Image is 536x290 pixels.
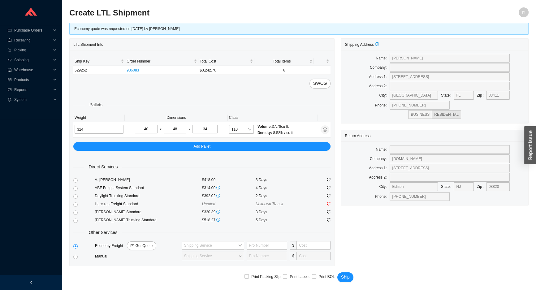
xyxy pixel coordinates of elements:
span: sync [327,210,331,214]
span: setting [7,98,12,102]
span: sync [327,202,331,206]
div: $418.00 [202,177,256,183]
div: A. [PERSON_NAME] [95,177,202,183]
span: copy [375,42,379,46]
span: Receiving [14,35,51,45]
span: Order Number [127,58,192,64]
label: Address 1 [369,164,390,172]
div: Hercules Freight Standard [95,201,202,207]
th: Weight [73,113,125,122]
span: Shipping [14,55,51,65]
div: 3 Days [256,209,309,215]
th: Total Items sortable [254,57,314,66]
span: sync [327,186,331,189]
span: sync [327,194,331,197]
label: Zip [477,182,486,191]
a: 936083 [127,68,139,72]
span: sync [327,178,331,181]
span: Print Packing Slip [249,274,283,280]
input: H [192,125,218,133]
span: Pallets [85,101,107,108]
button: SWOG [309,79,331,89]
span: fund [7,88,12,92]
label: Name [376,54,390,63]
span: IY [522,7,525,17]
label: Company [370,63,390,72]
div: Daylight Trucking Standard [95,193,202,199]
th: undefined sortable [314,57,331,66]
span: Unrated [202,202,215,206]
th: Order Number sortable [125,57,198,66]
span: Volume: [257,124,272,129]
div: 5 Days [256,217,309,223]
div: x [188,126,190,132]
span: Ship [341,274,350,281]
div: [PERSON_NAME] Standard [95,209,202,215]
label: City [379,91,390,100]
span: Picking [14,45,51,55]
div: 37.78 cu ft. [257,123,294,130]
div: LTL Shipment Info [73,39,331,50]
label: Address 2 [369,82,390,90]
th: Ship Key sortable [73,57,125,66]
span: $ [290,241,296,250]
span: info-circle [216,186,220,189]
span: credit-card [7,28,12,32]
div: Manual [94,253,180,259]
input: Pro Number [247,241,287,250]
span: Density: [257,131,272,135]
span: Unknown Transit [256,202,283,206]
span: read [7,78,12,82]
button: Add Pallet [73,142,331,151]
input: Cost [296,252,331,260]
div: $320.39 [202,209,256,215]
label: State [441,182,454,191]
span: BUSINESS [411,112,430,117]
span: RESIDENTIAL [434,112,459,117]
td: 529252 [73,66,125,75]
h2: Create LTL Shipment [69,7,414,18]
div: x [160,126,162,132]
th: Class [228,113,318,122]
button: Ship [337,272,353,282]
span: SWOG [313,80,327,87]
span: info-circle [216,210,220,214]
span: Print Labels [287,274,312,280]
div: 3 Days [256,177,309,183]
span: sync [327,218,331,222]
label: Phone [375,101,390,110]
span: Add Pallet [193,143,210,149]
button: close-circle [321,125,329,134]
div: [PERSON_NAME] Trucking Standard [95,217,202,223]
span: Get Quote [136,243,153,249]
div: ABF Freight System Standard [95,185,202,191]
span: 110 [231,125,251,133]
div: Return Address [345,130,525,141]
input: Cost [296,241,331,250]
span: Ship Key [75,58,119,64]
span: System [14,95,51,105]
span: Reports [14,85,51,95]
span: Direct Services [84,163,122,171]
th: Dimensions [125,113,228,122]
th: Total Cost sortable [198,57,254,66]
span: left [29,281,33,284]
label: City [379,182,390,191]
input: Pro Number [247,252,287,260]
label: Name [376,145,390,154]
div: 2 Days [256,193,309,199]
div: Economy quote was requested on [DATE] by [PERSON_NAME] [74,26,524,32]
label: State [441,91,454,100]
span: $ [290,252,296,260]
label: Address 2 [369,173,390,182]
label: Company [370,154,390,163]
td: 6 [254,66,314,75]
div: $518.27 [202,217,256,223]
div: Copy [375,41,379,48]
label: Phone [375,192,390,201]
span: Print BOL [316,274,337,280]
span: Total Cost [200,58,249,64]
span: Products [14,75,51,85]
span: info-circle [216,218,220,222]
input: W [164,125,186,133]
